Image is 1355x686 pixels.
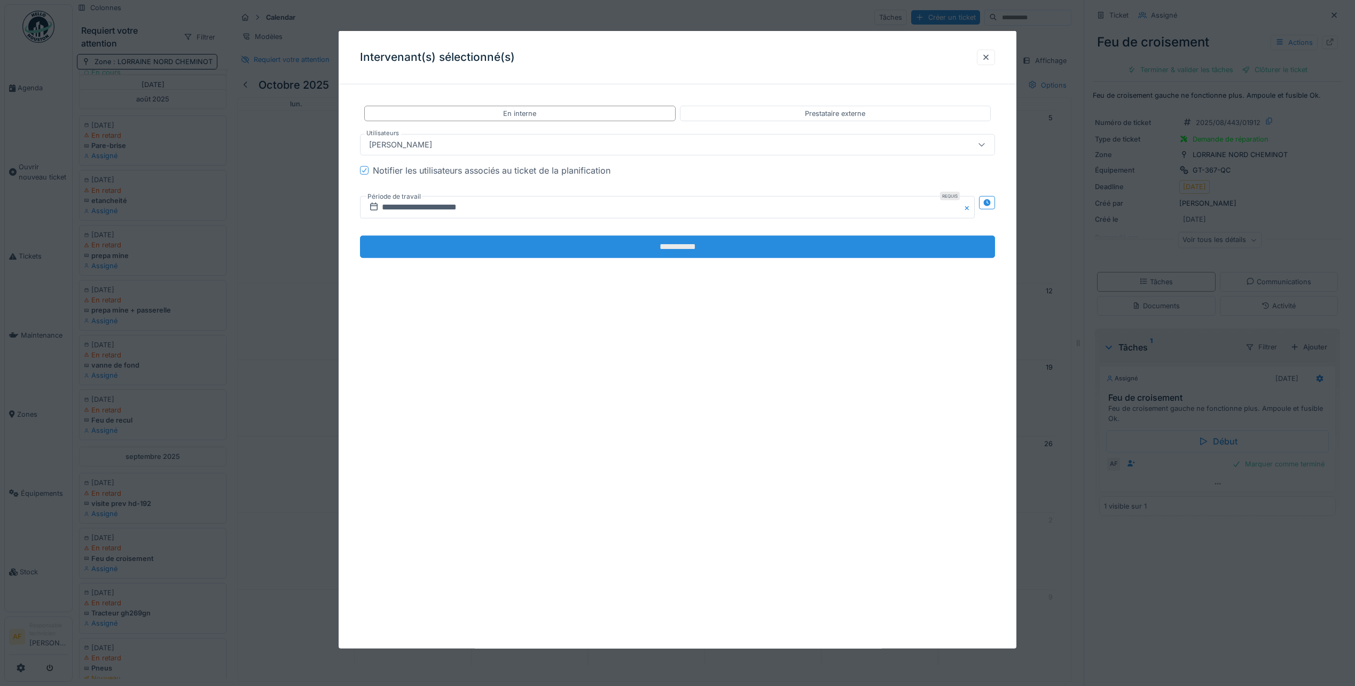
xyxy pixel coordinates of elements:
[364,129,401,138] label: Utilisateurs
[503,108,536,119] div: En interne
[940,192,960,200] div: Requis
[360,51,515,64] h3: Intervenant(s) sélectionné(s)
[963,196,975,219] button: Close
[366,191,422,202] label: Période de travail
[373,164,610,177] div: Notifier les utilisateurs associés au ticket de la planification
[805,108,865,119] div: Prestataire externe
[365,139,436,151] div: [PERSON_NAME]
